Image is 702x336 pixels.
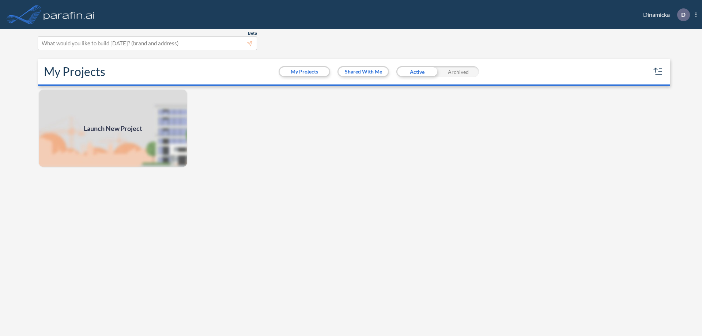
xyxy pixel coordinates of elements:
[438,66,479,77] div: Archived
[248,30,257,36] span: Beta
[652,66,664,78] button: sort
[44,65,105,79] h2: My Projects
[38,89,188,168] img: add
[632,8,697,21] div: Dinamicka
[42,7,96,22] img: logo
[339,67,388,76] button: Shared With Me
[396,66,438,77] div: Active
[280,67,329,76] button: My Projects
[38,89,188,168] a: Launch New Project
[84,124,142,133] span: Launch New Project
[681,11,686,18] p: D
